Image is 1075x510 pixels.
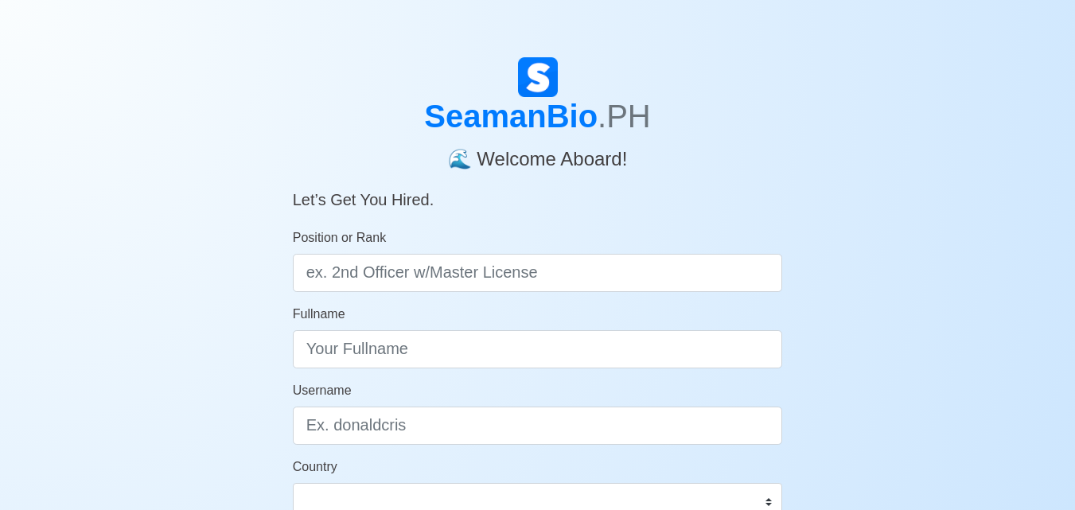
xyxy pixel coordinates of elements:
label: Country [293,457,337,477]
input: ex. 2nd Officer w/Master License [293,254,783,292]
span: Username [293,383,352,397]
img: Logo [518,57,558,97]
span: Position or Rank [293,231,386,244]
span: Fullname [293,307,345,321]
input: Your Fullname [293,330,783,368]
h4: 🌊 Welcome Aboard! [293,135,783,171]
span: .PH [598,99,651,134]
input: Ex. donaldcris [293,407,783,445]
h5: Let’s Get You Hired. [293,171,783,209]
h1: SeamanBio [293,97,783,135]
